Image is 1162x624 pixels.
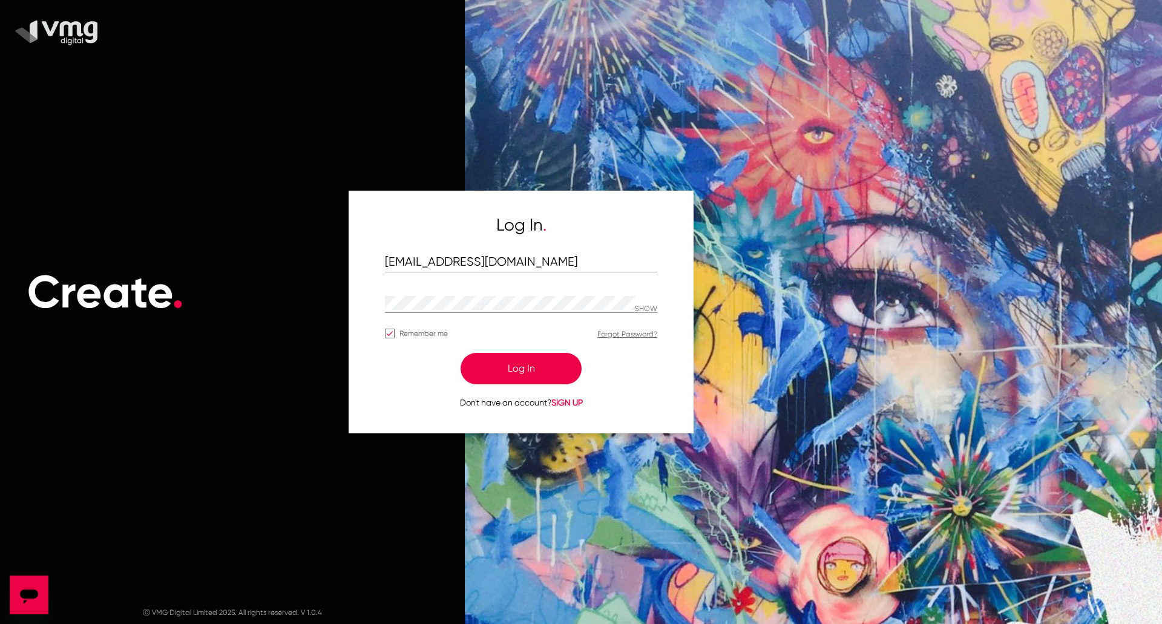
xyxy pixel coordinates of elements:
[551,398,583,407] span: SIGN UP
[385,396,657,409] p: Don't have an account?
[399,326,448,341] span: Remember me
[461,353,582,384] button: Log In
[172,264,184,320] span: .
[10,576,48,614] iframe: Button to launch messaging window
[635,305,657,314] p: Hide password
[385,255,657,269] input: Email Address
[597,330,657,338] a: Forgot Password?
[385,215,657,235] h5: Log In
[543,215,547,235] span: .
